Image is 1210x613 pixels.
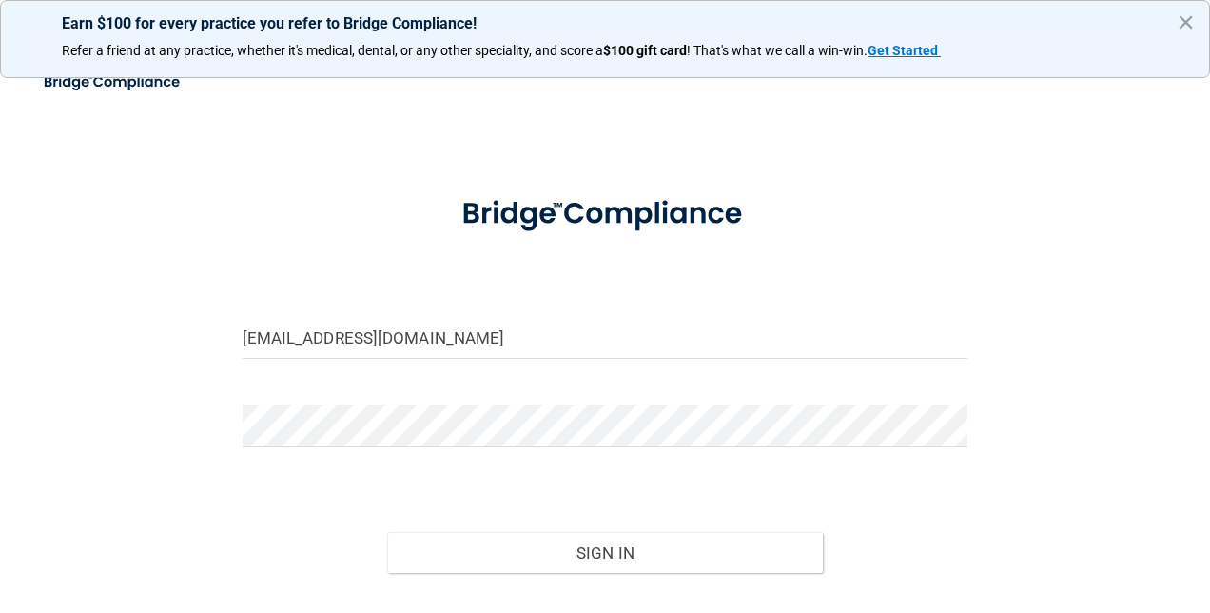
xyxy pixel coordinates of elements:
[603,43,687,58] strong: $100 gift card
[387,532,823,574] button: Sign In
[687,43,868,58] span: ! That's what we call a win-win.
[62,43,603,58] span: Refer a friend at any practice, whether it's medical, dental, or any other speciality, and score a
[243,316,968,359] input: Email
[1177,7,1195,37] button: Close
[29,63,198,102] img: bridge_compliance_login_screen.278c3ca4.svg
[868,43,941,58] a: Get Started
[431,175,779,253] img: bridge_compliance_login_screen.278c3ca4.svg
[868,43,938,58] strong: Get Started
[62,14,1148,32] p: Earn $100 for every practice you refer to Bridge Compliance!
